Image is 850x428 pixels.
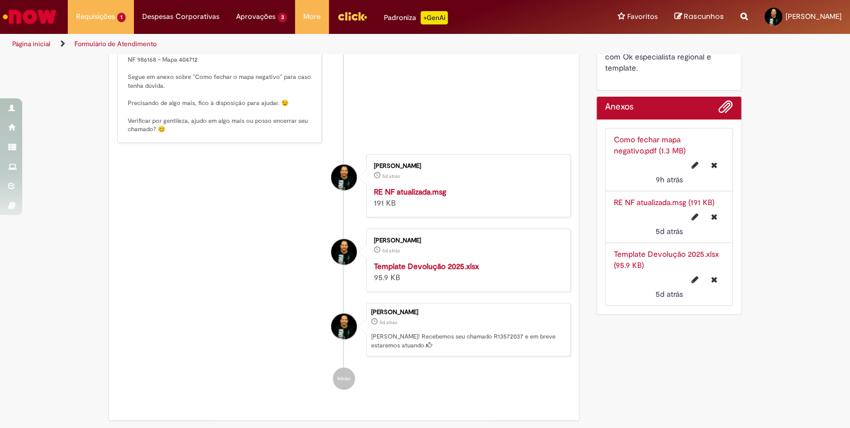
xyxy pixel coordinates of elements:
img: click_logo_yellow_360x200.png [337,8,367,24]
span: 5d atrás [382,173,400,180]
span: 1 [117,13,126,22]
span: More [303,11,321,22]
time: 26/09/2025 17:30:15 [655,226,682,236]
span: Requisições [76,11,115,22]
a: RE NF atualizada.msg (191 KB) [614,197,714,207]
time: 26/09/2025 17:29:59 [655,289,682,299]
span: Favoritos [627,11,658,22]
div: [PERSON_NAME] [374,237,559,244]
span: 5d atrás [655,289,682,299]
div: Danilo De Souza Silva [331,239,357,265]
span: 9h atrás [655,175,682,185]
button: Editar nome de arquivo Como fechar mapa negativo.pdf [685,156,705,174]
button: Excluir Como fechar mapa negativo.pdf [704,156,724,174]
img: ServiceNow [1,6,58,28]
a: Formulário de Atendimento [74,39,157,48]
button: Adicionar anexos [718,99,733,120]
span: 5d atrás [379,319,397,326]
div: Danilo De Souza Silva [331,165,357,190]
div: [PERSON_NAME] [374,163,559,170]
p: +GenAi [421,11,448,24]
h2: Anexos [605,102,633,112]
span: Favor devolver NF atualizada do mapa: 403144, mapa foi fechado de forma incorreta, em anexo email... [605,18,730,73]
a: Template Devolução 2025.xlsx [374,261,479,271]
time: 26/09/2025 17:29:59 [382,247,400,254]
time: 26/09/2025 17:30:15 [382,173,400,180]
a: Template Devolução 2025.xlsx (95.9 KB) [614,249,719,270]
button: Excluir RE NF atualizada.msg [704,208,724,226]
button: Excluir Template Devolução 2025.xlsx [704,271,724,288]
button: Editar nome de arquivo RE NF atualizada.msg [685,208,705,226]
a: RE NF atualizada.msg [374,187,446,197]
div: [PERSON_NAME] [371,309,564,316]
p: [PERSON_NAME]! Recebemos seu chamado R13572037 e em breve estaremos atuando. [371,332,564,350]
li: Danilo De Souza Silva [117,303,571,356]
div: Padroniza [384,11,448,24]
div: Danilo De Souza Silva [331,313,357,339]
div: 95.9 KB [374,261,559,283]
ul: Trilhas de página [8,34,558,54]
a: Como fechar mapa negativo.pdf (1.3 MB) [614,135,686,156]
span: 5d atrás [382,247,400,254]
span: Despesas Corporativas [142,11,219,22]
a: Rascunhos [674,12,724,22]
button: Editar nome de arquivo Template Devolução 2025.xlsx [685,271,705,288]
div: 191 KB [374,186,559,208]
span: Rascunhos [684,11,724,22]
span: 3 [278,13,287,22]
a: Página inicial [12,39,51,48]
span: [PERSON_NAME] [786,12,842,21]
span: Aprovações [236,11,276,22]
span: 5d atrás [655,226,682,236]
time: 30/09/2025 09:00:09 [655,175,682,185]
time: 26/09/2025 17:30:18 [379,319,397,326]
